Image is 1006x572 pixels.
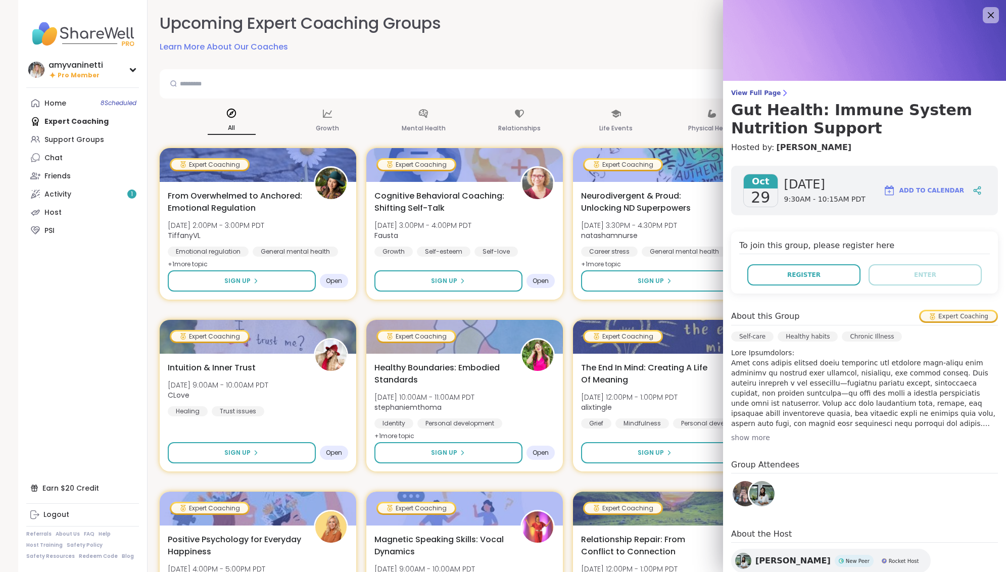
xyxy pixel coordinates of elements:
span: Intuition & Inner Trust [168,362,256,374]
div: Healthy habits [778,331,838,342]
b: stephaniemthoma [374,402,442,412]
p: Life Events [599,122,633,134]
span: View Full Page [731,89,998,97]
div: Host [44,208,62,218]
a: Help [99,531,111,538]
span: 9:30AM - 10:15AM PDT [784,195,866,205]
a: PSI [26,221,139,240]
a: Referrals [26,531,52,538]
img: ShareWell Nav Logo [26,16,139,52]
a: View Full PageGut Health: Immune System Nutrition Support [731,89,998,137]
img: ShareWell Logomark [883,184,895,197]
h4: About the Host [731,528,998,543]
h4: About this Group [731,310,799,322]
h3: Gut Health: Immune System Nutrition Support [731,101,998,137]
b: Fausta [374,230,398,241]
img: Ash3 [733,481,758,506]
div: Chronic Illness [842,331,902,342]
div: Expert Coaching [585,160,661,170]
img: New Peer [839,558,844,563]
button: Enter [869,264,982,285]
img: Rocket Host [882,558,887,563]
div: Emotional regulation [168,247,249,257]
span: Cognitive Behavioral Coaching: Shifting Self-Talk [374,190,509,214]
button: Sign Up [168,442,316,463]
button: Register [747,264,860,285]
span: 29 [751,188,770,207]
div: Earn $20 Credit [26,479,139,497]
div: Expert Coaching [585,503,661,513]
button: Sign Up [168,270,316,292]
span: Open [533,277,549,285]
span: [DATE] 3:00PM - 4:00PM PDT [374,220,471,230]
span: The End In Mind: Creating A Life Of Meaning [581,362,716,386]
p: All [208,122,256,135]
h2: Upcoming Expert Coaching Groups [160,12,441,35]
p: Relationships [498,122,541,134]
div: PSI [44,226,55,236]
a: nimisha [748,480,776,508]
div: General mental health [642,247,727,257]
p: Mental Health [402,122,446,134]
img: draymee [315,511,347,543]
img: Lisa_LaCroix [522,511,553,543]
div: Personal development [673,418,758,428]
a: Learn More About Our Coaches [160,41,288,53]
span: [PERSON_NAME] [755,555,831,567]
img: Fausta [522,168,553,199]
img: TiffanyVL [315,168,347,199]
a: Redeem Code [79,553,118,560]
img: CLove [315,340,347,371]
span: Positive Psychology for Everyday Happiness [168,534,303,558]
b: CLove [168,390,189,400]
div: Identity [374,418,413,428]
span: Register [787,270,821,279]
div: Trust issues [212,406,264,416]
span: Sign Up [224,448,251,457]
button: Sign Up [374,270,522,292]
span: [DATE] 3:30PM - 4:30PM PDT [581,220,677,230]
a: Friends [26,167,139,185]
div: amyvaninetti [49,60,103,71]
a: Chat [26,149,139,167]
span: Open [326,277,342,285]
span: Enter [914,270,936,279]
p: Physical Health [688,122,736,134]
span: Rocket Host [889,557,919,565]
div: Friends [44,171,71,181]
a: Activity1 [26,185,139,203]
div: Chat [44,153,63,163]
a: Host [26,203,139,221]
img: stephaniemthoma [522,340,553,371]
a: Blog [122,553,134,560]
span: Magnetic Speaking Skills: Vocal Dynamics [374,534,509,558]
a: Safety Policy [67,542,103,549]
div: Expert Coaching [171,503,248,513]
h4: Group Attendees [731,459,998,473]
b: TiffanyVL [168,230,201,241]
a: [PERSON_NAME] [776,141,851,154]
span: Pro Member [58,71,100,80]
span: From Overwhelmed to Anchored: Emotional Regulation [168,190,303,214]
div: Expert Coaching [585,331,661,342]
b: natashamnurse [581,230,638,241]
p: Lore Ipsumdolors: Amet cons adipis elitsed doeiu temporinc utl etdolore magn-aliqu enim adminimv ... [731,348,998,428]
span: [DATE] 10:00AM - 11:00AM PDT [374,392,474,402]
button: Sign Up [581,442,729,463]
div: Personal development [417,418,502,428]
span: 8 Scheduled [101,99,136,107]
button: Sign Up [581,270,729,292]
div: Expert Coaching [921,311,996,321]
img: nimisha [749,481,775,506]
span: 1 [131,190,133,199]
div: show more [731,433,998,443]
span: Sign Up [431,276,457,285]
span: Relationship Repair: From Conflict to Connection [581,534,716,558]
span: Add to Calendar [899,186,964,195]
div: Career stress [581,247,638,257]
div: General mental health [253,247,338,257]
a: Safety Resources [26,553,75,560]
div: Healing [168,406,208,416]
div: Grief [581,418,611,428]
a: Logout [26,506,139,524]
